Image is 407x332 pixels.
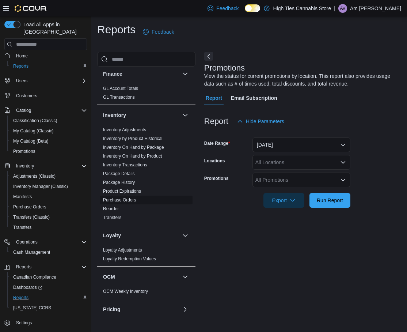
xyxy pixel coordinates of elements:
[204,140,230,146] label: Date Range
[10,303,87,312] span: Washington CCRS
[309,193,350,208] button: Run Report
[16,53,28,59] span: Home
[103,112,179,119] button: Inventory
[20,21,87,35] span: Load All Apps in [GEOGRAPHIC_DATA]
[13,91,87,100] span: Customers
[13,263,34,271] button: Reports
[13,162,87,170] span: Inventory
[103,215,121,220] a: Transfers
[10,127,87,135] span: My Catalog (Classic)
[205,1,241,16] a: Feedback
[103,180,135,185] a: Package History
[268,193,300,208] span: Export
[103,94,135,100] span: GL Transactions
[103,288,148,294] span: OCM Weekly Inventory
[103,306,120,313] h3: Pricing
[13,52,31,60] a: Home
[7,247,90,257] button: Cash Management
[103,162,147,168] span: Inventory Transactions
[181,111,190,120] button: Inventory
[10,147,38,156] a: Promotions
[13,305,51,311] span: [US_STATE] CCRS
[10,223,34,232] a: Transfers
[16,93,37,99] span: Customers
[10,293,87,302] span: Reports
[338,4,347,13] div: Am Villeneuve
[103,197,136,203] a: Purchase Orders
[10,273,59,282] a: Canadian Compliance
[7,146,90,156] button: Promotions
[103,189,141,194] a: Product Expirations
[103,70,122,78] h3: Finance
[103,171,135,176] a: Package Details
[13,194,32,200] span: Manifests
[13,184,68,189] span: Inventory Manager (Classic)
[10,137,87,146] span: My Catalog (Beta)
[10,293,31,302] a: Reports
[15,5,47,12] img: Cova
[10,273,87,282] span: Canadian Compliance
[204,176,229,181] label: Promotions
[181,69,190,78] button: Finance
[13,76,87,85] span: Users
[10,213,53,222] a: Transfers (Classic)
[10,303,54,312] a: [US_STATE] CCRS
[334,4,335,13] p: |
[10,248,53,257] a: Cash Management
[13,63,28,69] span: Reports
[234,114,287,129] button: Hide Parameters
[10,172,87,181] span: Adjustments (Classic)
[13,148,35,154] span: Promotions
[13,274,56,280] span: Canadian Compliance
[103,248,142,253] a: Loyalty Adjustments
[350,4,401,13] p: Am [PERSON_NAME]
[7,116,90,126] button: Classification (Classic)
[206,91,222,105] span: Report
[13,106,87,115] span: Catalog
[13,238,41,246] button: Operations
[10,203,87,211] span: Purchase Orders
[1,105,90,116] button: Catalog
[103,127,146,133] span: Inventory Adjustments
[13,138,49,144] span: My Catalog (Beta)
[204,64,245,72] h3: Promotions
[10,192,87,201] span: Manifests
[16,163,34,169] span: Inventory
[10,192,35,201] a: Manifests
[10,223,87,232] span: Transfers
[103,162,147,167] a: Inventory Transactions
[103,153,162,159] span: Inventory On Hand by Product
[1,237,90,247] button: Operations
[246,118,284,125] span: Hide Parameters
[1,262,90,272] button: Reports
[181,305,190,314] button: Pricing
[13,162,37,170] button: Inventory
[7,282,90,293] a: Dashboards
[7,303,90,313] button: [US_STATE] CCRS
[204,72,398,88] div: View the status for current promotions by location. This report also provides usage data such as ...
[103,154,162,159] a: Inventory On Hand by Product
[13,76,30,85] button: Users
[97,246,195,266] div: Loyalty
[13,91,40,100] a: Customers
[7,61,90,71] button: Reports
[103,86,138,91] a: GL Account Totals
[140,24,177,39] a: Feedback
[340,159,346,165] button: Open list of options
[1,76,90,86] button: Users
[231,91,277,105] span: Email Subscription
[13,106,34,115] button: Catalog
[13,51,87,60] span: Home
[10,182,71,191] a: Inventory Manager (Classic)
[13,318,35,327] a: Settings
[16,78,27,84] span: Users
[1,317,90,328] button: Settings
[103,306,179,313] button: Pricing
[103,206,119,212] span: Reorder
[10,172,58,181] a: Adjustments (Classic)
[340,177,346,183] button: Open list of options
[103,232,121,239] h3: Loyalty
[7,272,90,282] button: Canadian Compliance
[317,197,343,204] span: Run Report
